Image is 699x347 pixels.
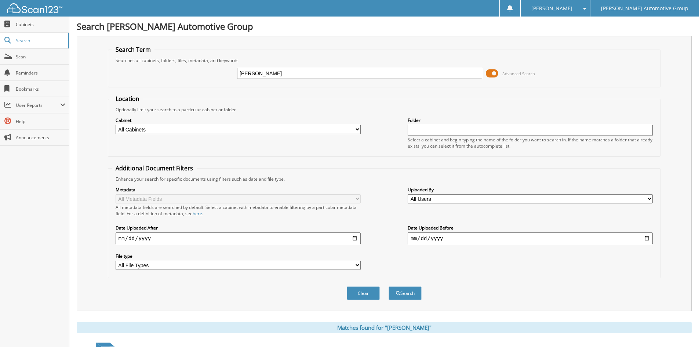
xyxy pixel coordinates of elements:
legend: Additional Document Filters [112,164,197,172]
label: Cabinet [116,117,361,123]
label: File type [116,253,361,259]
div: Matches found for "[PERSON_NAME]" [77,322,692,333]
label: Date Uploaded After [116,225,361,231]
span: Search [16,37,64,44]
a: here [193,210,202,217]
span: Reminders [16,70,65,76]
div: Select a cabinet and begin typing the name of the folder you want to search in. If the name match... [408,137,653,149]
span: [PERSON_NAME] [531,6,572,11]
span: Announcements [16,134,65,141]
legend: Location [112,95,143,103]
label: Uploaded By [408,187,653,193]
label: Metadata [116,187,361,193]
button: Clear [347,286,380,300]
div: All metadata fields are searched by default. Select a cabinet with metadata to enable filtering b... [116,204,361,217]
span: User Reports [16,102,60,108]
label: Date Uploaded Before [408,225,653,231]
img: scan123-logo-white.svg [7,3,62,13]
label: Folder [408,117,653,123]
span: [PERSON_NAME] Automotive Group [601,6,688,11]
h1: Search [PERSON_NAME] Automotive Group [77,20,692,32]
legend: Search Term [112,46,154,54]
span: Help [16,118,65,124]
span: Scan [16,54,65,60]
span: Advanced Search [502,71,535,76]
input: start [116,232,361,244]
button: Search [389,286,422,300]
span: Cabinets [16,21,65,28]
span: Bookmarks [16,86,65,92]
div: Enhance your search for specific documents using filters such as date and file type. [112,176,656,182]
div: Searches all cabinets, folders, files, metadata, and keywords [112,57,656,64]
input: end [408,232,653,244]
div: Optionally limit your search to a particular cabinet or folder [112,106,656,113]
